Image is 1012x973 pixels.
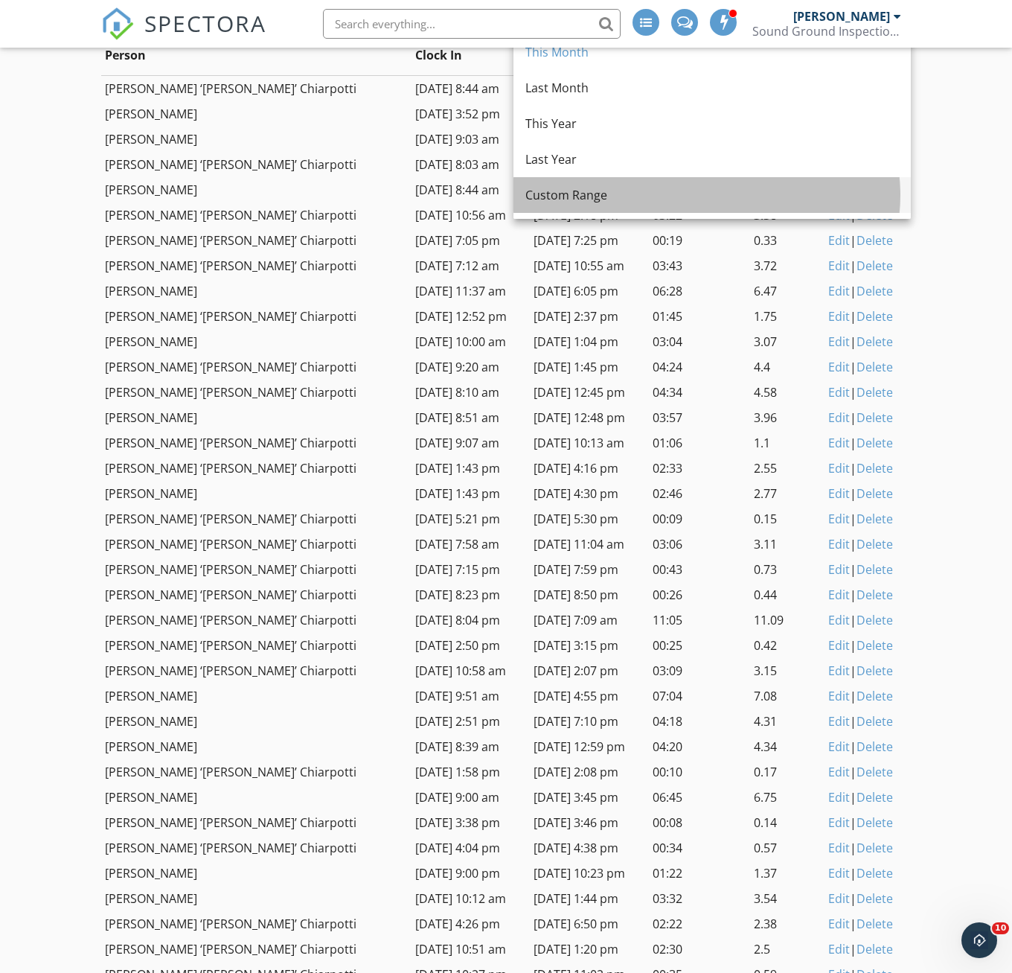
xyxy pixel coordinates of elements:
[750,835,824,861] td: 0.57
[824,481,911,506] td: |
[824,557,911,582] td: |
[828,384,850,401] a: Edit
[101,20,266,51] a: SPECTORA
[649,582,751,607] td: 00:26
[828,713,850,730] a: Edit
[750,683,824,709] td: 7.08
[856,409,893,426] a: Delete
[824,304,911,329] td: |
[530,607,648,633] td: [DATE] 7:09 am
[530,253,648,278] td: [DATE] 10:55 am
[649,633,751,658] td: 00:25
[750,430,824,456] td: 1.1
[649,835,751,861] td: 00:34
[856,637,893,654] a: Delete
[828,334,850,350] a: Edit
[411,430,530,456] td: [DATE] 9:07 am
[750,228,824,253] td: 0.33
[411,607,530,633] td: [DATE] 8:04 pm
[828,561,850,578] a: Edit
[824,405,911,430] td: |
[824,354,911,380] td: |
[411,304,530,329] td: [DATE] 12:52 pm
[530,506,648,532] td: [DATE] 5:30 pm
[649,481,751,506] td: 02:46
[411,582,530,607] td: [DATE] 8:23 pm
[101,658,411,683] td: [PERSON_NAME] ‘[PERSON_NAME]’ Chiarpotti
[144,7,266,39] span: SPECTORA
[101,557,411,582] td: [PERSON_NAME] ‘[PERSON_NAME]’ Chiarpotti
[824,456,911,481] td: |
[649,937,751,962] td: 02:30
[824,785,911,810] td: |
[101,228,411,253] td: [PERSON_NAME] ‘[PERSON_NAME]’ Chiarpotti
[530,810,648,835] td: [DATE] 3:46 pm
[649,354,751,380] td: 04:24
[649,278,751,304] td: 06:28
[828,460,850,476] a: Edit
[530,633,648,658] td: [DATE] 3:15 pm
[856,840,893,856] a: Delete
[750,532,824,557] td: 3.11
[750,582,824,607] td: 0.44
[828,916,850,932] a: Edit
[101,759,411,785] td: [PERSON_NAME] ‘[PERSON_NAME]’ Chiarpotti
[649,430,751,456] td: 01:06
[101,506,411,532] td: [PERSON_NAME] ‘[PERSON_NAME]’ Chiarpotti
[828,587,850,603] a: Edit
[750,506,824,532] td: 0.15
[856,814,893,831] a: Delete
[856,359,893,375] a: Delete
[649,861,751,886] td: 01:22
[856,688,893,704] a: Delete
[101,75,411,101] td: [PERSON_NAME] ‘[PERSON_NAME]’ Chiarpotti
[101,683,411,709] td: [PERSON_NAME]
[824,658,911,683] td: |
[411,633,530,658] td: [DATE] 2:50 pm
[411,152,530,177] td: [DATE] 8:03 am
[750,278,824,304] td: 6.47
[530,228,648,253] td: [DATE] 7:25 pm
[828,637,850,654] a: Edit
[750,759,824,785] td: 0.17
[750,304,824,329] td: 1.75
[992,922,1009,934] span: 10
[530,582,648,607] td: [DATE] 8:50 pm
[101,7,134,40] img: The Best Home Inspection Software - Spectora
[828,485,850,502] a: Edit
[530,861,648,886] td: [DATE] 10:23 pm
[824,709,911,734] td: |
[530,380,648,405] td: [DATE] 12:45 pm
[411,75,530,101] td: [DATE] 8:44 am
[750,886,824,911] td: 3.54
[856,587,893,603] a: Delete
[411,810,530,835] td: [DATE] 3:38 pm
[101,304,411,329] td: [PERSON_NAME] ‘[PERSON_NAME]’ Chiarpotti
[101,152,411,177] td: [PERSON_NAME] ‘[PERSON_NAME]’ Chiarpotti
[856,308,893,325] a: Delete
[828,308,850,325] a: Edit
[411,202,530,228] td: [DATE] 10:56 am
[828,663,850,679] a: Edit
[411,785,530,810] td: [DATE] 9:00 am
[525,150,899,168] div: Last Year
[750,861,824,886] td: 1.37
[750,380,824,405] td: 4.58
[525,186,899,204] div: Custom Range
[828,359,850,375] a: Edit
[649,810,751,835] td: 00:08
[530,709,648,734] td: [DATE] 7:10 pm
[750,557,824,582] td: 0.73
[411,380,530,405] td: [DATE] 8:10 am
[856,865,893,881] a: Delete
[824,633,911,658] td: |
[411,759,530,785] td: [DATE] 1:58 pm
[411,354,530,380] td: [DATE] 9:20 am
[750,253,824,278] td: 3.72
[530,532,648,557] td: [DATE] 11:04 am
[411,861,530,886] td: [DATE] 9:00 pm
[649,253,751,278] td: 03:43
[649,658,751,683] td: 03:09
[530,278,648,304] td: [DATE] 6:05 pm
[750,481,824,506] td: 2.77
